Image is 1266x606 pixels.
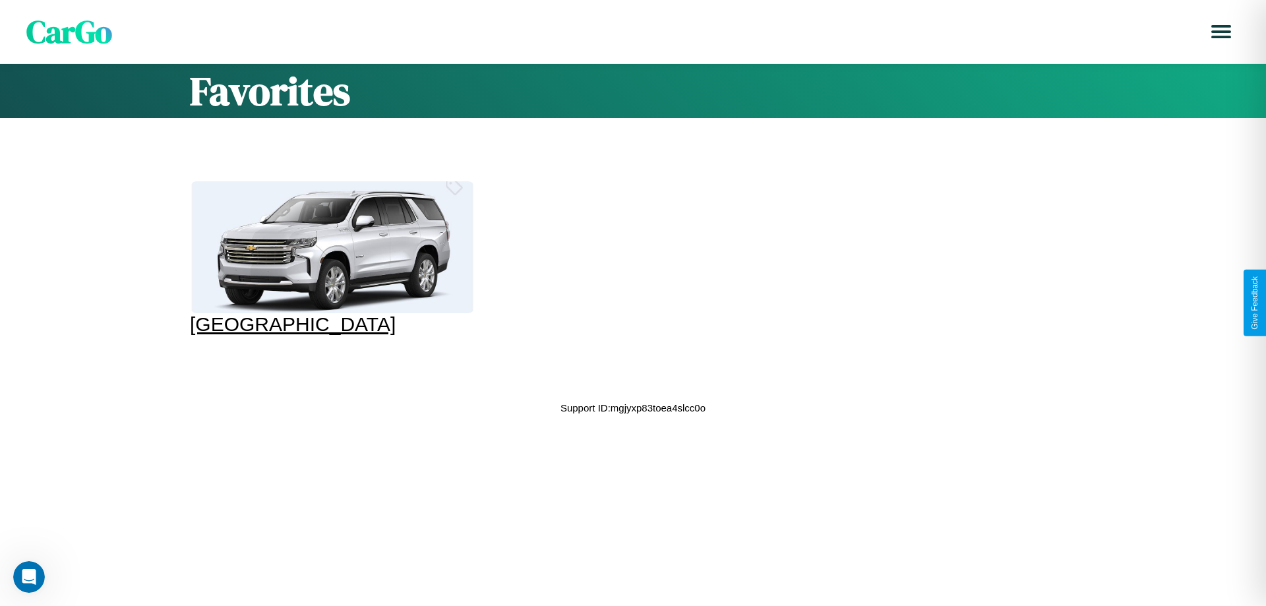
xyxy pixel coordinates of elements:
div: Give Feedback [1250,276,1259,330]
button: Open menu [1203,13,1240,50]
p: Support ID: mgjyxp83toea4slcc0o [560,399,706,417]
h1: Favorites [190,64,1076,118]
span: CarGo [26,10,112,53]
div: [GEOGRAPHIC_DATA] [190,313,475,336]
iframe: Intercom live chat [13,561,45,593]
